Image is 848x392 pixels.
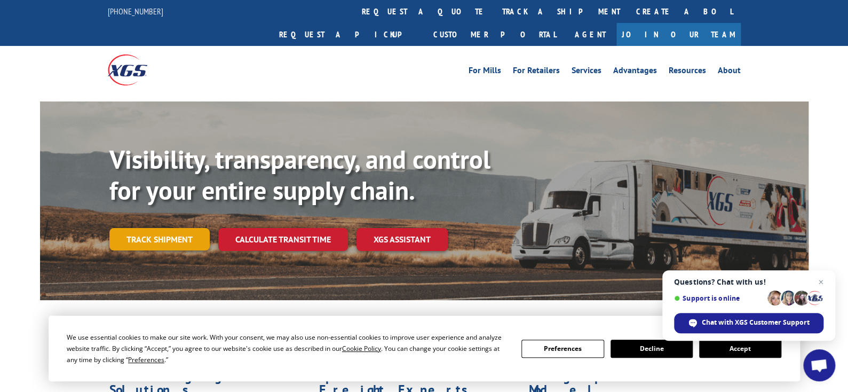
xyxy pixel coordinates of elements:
[616,23,741,46] a: Join Our Team
[803,349,835,381] div: Open chat
[674,294,764,302] span: Support is online
[469,66,501,78] a: For Mills
[521,340,604,358] button: Preferences
[425,23,564,46] a: Customer Portal
[702,318,810,327] span: Chat with XGS Customer Support
[342,344,381,353] span: Cookie Policy
[356,228,448,251] a: XGS ASSISTANT
[108,6,163,17] a: [PHONE_NUMBER]
[513,66,560,78] a: For Retailers
[669,66,706,78] a: Resources
[572,66,601,78] a: Services
[218,228,348,251] a: Calculate transit time
[674,313,823,333] div: Chat with XGS Customer Support
[109,143,490,207] b: Visibility, transparency, and control for your entire supply chain.
[699,340,781,358] button: Accept
[564,23,616,46] a: Agent
[674,278,823,286] span: Questions? Chat with us!
[271,23,425,46] a: Request a pickup
[613,66,657,78] a: Advantages
[128,355,164,364] span: Preferences
[49,316,800,381] div: Cookie Consent Prompt
[814,276,827,288] span: Close chat
[109,228,210,250] a: Track shipment
[611,340,693,358] button: Decline
[718,66,741,78] a: About
[67,332,509,365] div: We use essential cookies to make our site work. With your consent, we may also use non-essential ...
